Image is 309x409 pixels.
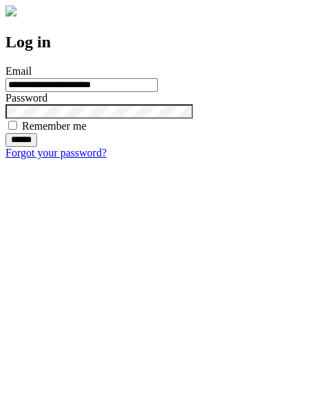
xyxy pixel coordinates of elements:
label: Password [5,92,47,104]
a: Forgot your password? [5,147,106,159]
img: logo-4e3dc11c47720685a147b03b5a06dd966a58ff35d612b21f08c02c0306f2b779.png [5,5,16,16]
label: Email [5,65,32,77]
h2: Log in [5,33,304,51]
label: Remember me [22,120,87,132]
